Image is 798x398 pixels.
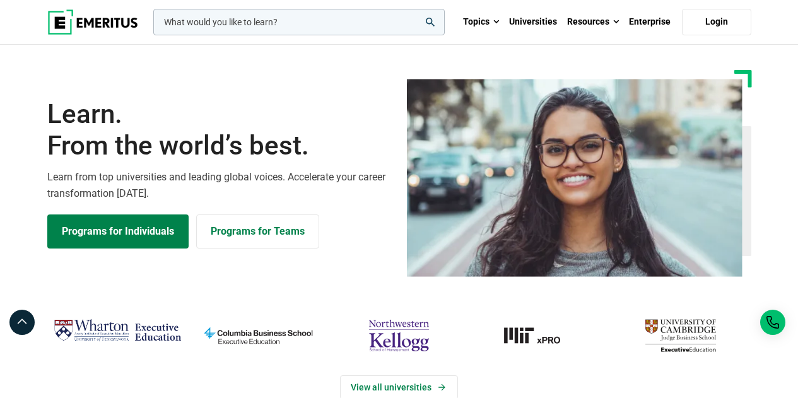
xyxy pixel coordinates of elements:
[407,79,742,277] img: Learn from the world's best
[682,9,751,35] a: Login
[47,214,189,249] a: Explore Programs
[47,130,392,161] span: From the world’s best.
[476,315,604,356] a: MIT-xPRO
[54,315,182,346] img: Wharton Executive Education
[196,214,319,249] a: Explore for Business
[476,315,604,356] img: MIT xPRO
[335,315,463,356] img: northwestern-kellogg
[47,169,392,201] p: Learn from top universities and leading global voices. Accelerate your career transformation [DATE].
[194,315,322,356] img: columbia-business-school
[153,9,445,35] input: woocommerce-product-search-field-0
[47,98,392,162] h1: Learn.
[616,315,744,356] img: cambridge-judge-business-school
